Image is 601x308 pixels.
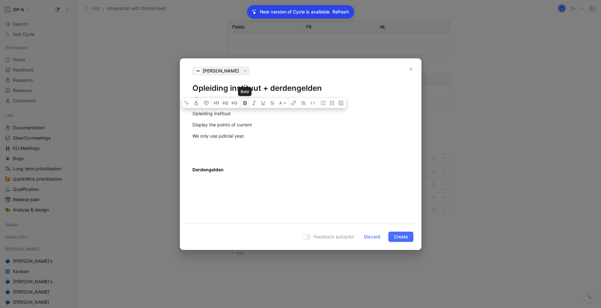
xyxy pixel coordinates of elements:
[277,98,288,108] button: A
[332,8,349,16] button: Refresh
[203,67,239,75] span: [PERSON_NAME]
[388,232,413,242] button: Create
[192,83,409,93] h1: Opleiding instituut + derdengelden
[192,167,224,172] strong: Derdengelden
[201,97,232,102] span: [PERSON_NAME]
[192,110,409,117] div: Opleiding instituut
[394,233,408,241] span: Create
[192,121,409,128] div: Display the points of current
[192,133,409,139] div: We only use judicial year.
[364,233,380,241] span: Discard
[192,66,250,75] button: logo[PERSON_NAME]
[358,232,386,242] button: Discard
[300,233,356,241] button: Feedback autopilot
[235,97,261,103] div: To process
[314,233,354,241] span: Feedback autopilot
[260,8,330,16] p: New version of Cycle is available
[195,68,201,74] img: logo
[240,97,259,103] span: To process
